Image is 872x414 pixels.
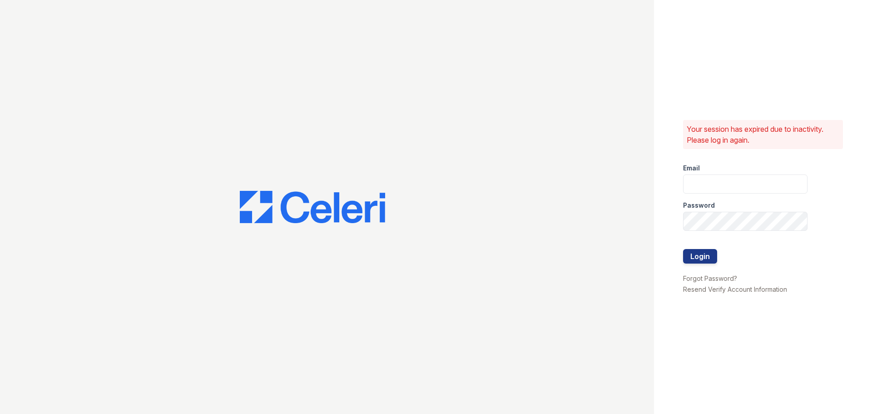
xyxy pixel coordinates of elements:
a: Resend Verify Account Information [683,285,787,293]
img: CE_Logo_Blue-a8612792a0a2168367f1c8372b55b34899dd931a85d93a1a3d3e32e68fde9ad4.png [240,191,385,224]
p: Your session has expired due to inactivity. Please log in again. [687,124,839,145]
a: Forgot Password? [683,274,737,282]
label: Email [683,164,700,173]
button: Login [683,249,717,264]
label: Password [683,201,715,210]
